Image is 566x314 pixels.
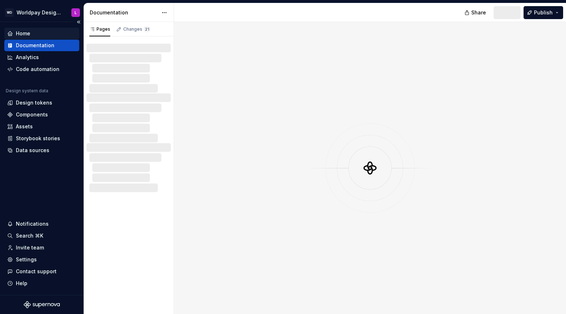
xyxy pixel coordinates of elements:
[16,42,54,49] div: Documentation
[4,40,79,51] a: Documentation
[6,88,48,94] div: Design system data
[534,9,553,16] span: Publish
[16,244,44,251] div: Invite team
[4,63,79,75] a: Code automation
[4,278,79,289] button: Help
[123,26,150,32] div: Changes
[16,147,49,154] div: Data sources
[4,266,79,277] button: Contact support
[1,5,82,20] button: WDWorldpay Design SystemL
[90,9,158,16] div: Documentation
[16,256,37,263] div: Settings
[4,121,79,132] a: Assets
[16,280,27,287] div: Help
[4,52,79,63] a: Analytics
[17,9,63,16] div: Worldpay Design System
[4,218,79,230] button: Notifications
[89,26,110,32] div: Pages
[16,99,52,106] div: Design tokens
[4,145,79,156] a: Data sources
[16,111,48,118] div: Components
[4,242,79,253] a: Invite team
[16,135,60,142] div: Storybook stories
[471,9,486,16] span: Share
[16,123,33,130] div: Assets
[461,6,491,19] button: Share
[4,97,79,109] a: Design tokens
[75,10,77,16] div: L
[4,133,79,144] a: Storybook stories
[16,66,59,73] div: Code automation
[24,301,60,308] svg: Supernova Logo
[4,230,79,242] button: Search ⌘K
[16,268,57,275] div: Contact support
[16,54,39,61] div: Analytics
[4,254,79,265] a: Settings
[523,6,563,19] button: Publish
[4,28,79,39] a: Home
[144,26,150,32] span: 21
[16,220,49,227] div: Notifications
[5,8,14,17] div: WD
[16,232,43,239] div: Search ⌘K
[4,109,79,120] a: Components
[73,17,84,27] button: Collapse sidebar
[16,30,30,37] div: Home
